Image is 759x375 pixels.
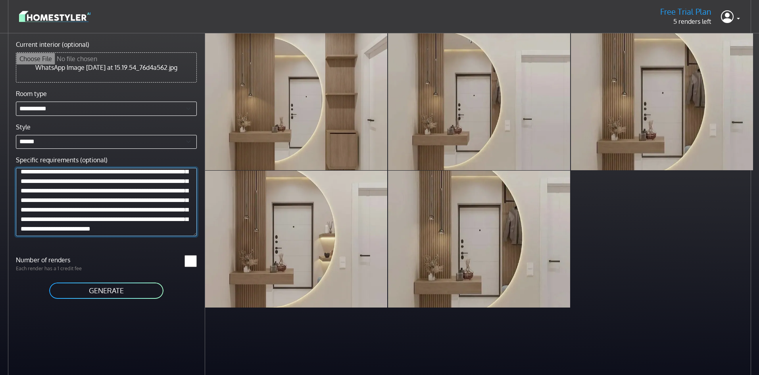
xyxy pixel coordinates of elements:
[11,265,106,272] p: Each render has a 1 credit fee
[11,255,106,265] label: Number of renders
[16,89,47,98] label: Room type
[19,10,90,23] img: logo-3de290ba35641baa71223ecac5eacb59cb85b4c7fdf211dc9aaecaaee71ea2f8.svg
[660,7,711,17] h5: Free Trial Plan
[660,17,711,26] p: 5 renders left
[16,122,31,132] label: Style
[48,282,164,300] button: GENERATE
[16,40,89,49] label: Current interior (optional)
[16,155,108,165] label: Specific requirements (optional)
